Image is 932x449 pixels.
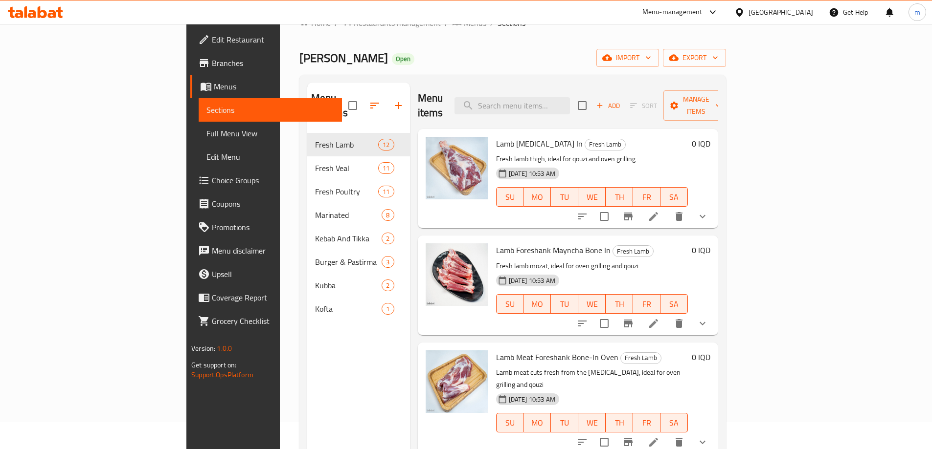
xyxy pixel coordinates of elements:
span: Promotions [212,221,334,233]
a: Promotions [190,215,342,239]
span: Full Menu View [206,128,334,139]
span: 11 [379,187,393,196]
span: Select to update [594,313,614,334]
button: FR [633,413,660,432]
button: Manage items [663,90,729,121]
div: items [382,209,394,221]
button: TH [606,294,633,314]
li: / [445,17,448,29]
button: MO [523,413,551,432]
span: import [604,52,651,64]
span: Edit Menu [206,151,334,163]
span: Fresh Lamb [315,139,379,150]
button: TH [606,187,633,207]
div: Marinated8 [307,203,410,227]
p: Lamb meat cuts fresh from the [MEDICAL_DATA], ideal for oven grilling and qouzi [496,366,688,391]
span: Fresh Lamb [621,352,661,363]
div: items [378,162,394,174]
span: MO [527,190,547,204]
span: Select to update [594,206,614,227]
span: 11 [379,164,393,173]
span: 2 [382,281,393,290]
span: Coverage Report [212,292,334,303]
span: SU [500,297,520,311]
img: Lamb Foreshank Mayncha Bone In [426,243,488,306]
span: SA [664,297,684,311]
span: [DATE] 10:53 AM [505,395,559,404]
button: SA [660,187,688,207]
img: Lamb Thigh Bone In [426,137,488,199]
span: MO [527,416,547,430]
button: TH [606,413,633,432]
img: Lamb Meat Foreshank Bone-In Oven [426,350,488,413]
span: Add item [592,98,624,113]
a: Coupons [190,192,342,215]
div: items [382,233,394,244]
button: Add section [386,94,410,117]
span: TU [555,297,574,311]
button: TU [551,294,578,314]
a: Coverage Report [190,286,342,309]
h6: 0 IQD [692,243,710,257]
nav: Menu sections [307,129,410,324]
div: Fresh Lamb [585,139,626,150]
span: Coupons [212,198,334,210]
div: Kebab And Tikka2 [307,227,410,250]
span: TH [610,297,629,311]
button: SU [496,413,524,432]
div: Kubba2 [307,274,410,297]
span: FR [637,190,657,204]
span: Sections [498,17,525,29]
button: export [663,49,726,67]
a: Choice Groups [190,169,342,192]
button: Add [592,98,624,113]
h6: 0 IQD [692,350,710,364]
button: SU [496,187,524,207]
div: Menu-management [642,6,703,18]
span: Select section [572,95,592,116]
span: FR [637,416,657,430]
a: Upsell [190,262,342,286]
span: Restaurants management [354,17,441,29]
span: 2 [382,234,393,243]
svg: Show Choices [697,436,708,448]
span: Kubba [315,279,382,291]
div: Fresh Veal [315,162,379,174]
span: Menus [464,17,486,29]
span: WE [582,190,602,204]
span: export [671,52,718,64]
span: Kebab And Tikka [315,233,382,244]
span: Marinated [315,209,382,221]
a: Branches [190,51,342,75]
span: SA [664,190,684,204]
span: [PERSON_NAME] [299,47,388,69]
span: m [914,7,920,18]
span: Fresh Poultry [315,186,379,197]
div: items [382,303,394,315]
span: Edit Restaurant [212,34,334,45]
button: Branch-specific-item [616,205,640,228]
div: Fresh Lamb12 [307,133,410,156]
div: items [382,256,394,268]
p: Fresh lamb mozat, ideal for oven grilling and qouzi [496,260,688,272]
button: WE [578,413,606,432]
span: 8 [382,211,393,220]
button: WE [578,187,606,207]
svg: Show Choices [697,318,708,329]
span: Fresh Lamb [585,139,625,150]
a: Support.OpsPlatform [191,368,253,381]
span: Sections [206,104,334,116]
span: Open [392,55,414,63]
span: SU [500,190,520,204]
span: Get support on: [191,359,236,371]
button: TU [551,413,578,432]
a: Edit Menu [199,145,342,169]
span: Sort sections [363,94,386,117]
div: Fresh Veal11 [307,156,410,180]
div: Kofta [315,303,382,315]
span: FR [637,297,657,311]
span: Version: [191,342,215,355]
button: TU [551,187,578,207]
span: Add [595,100,621,111]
